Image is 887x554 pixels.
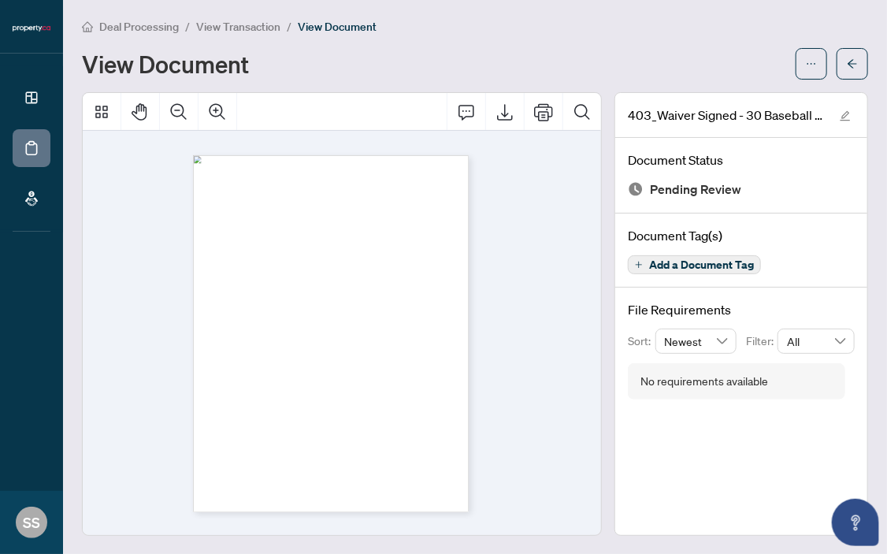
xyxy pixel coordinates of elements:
[628,181,644,197] img: Document Status
[628,151,855,169] h4: Document Status
[196,20,280,34] span: View Transaction
[665,329,728,353] span: Newest
[628,300,855,319] h4: File Requirements
[185,17,190,35] li: /
[806,58,817,69] span: ellipsis
[640,373,768,390] div: No requirements available
[82,21,93,32] span: home
[628,226,855,245] h4: Document Tag(s)
[746,333,778,350] p: Filter:
[298,20,377,34] span: View Document
[649,259,754,270] span: Add a Document Tag
[840,110,851,121] span: edit
[82,51,249,76] h1: View Document
[847,58,858,69] span: arrow-left
[628,106,825,125] span: 403_Waiver Signed - 30 Baseball Pl 722.pdf
[832,499,879,546] button: Open asap
[650,179,741,200] span: Pending Review
[635,261,643,269] span: plus
[628,333,655,350] p: Sort:
[287,17,291,35] li: /
[628,255,761,274] button: Add a Document Tag
[13,24,50,33] img: logo
[787,329,845,353] span: All
[99,20,179,34] span: Deal Processing
[23,511,40,534] span: SS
